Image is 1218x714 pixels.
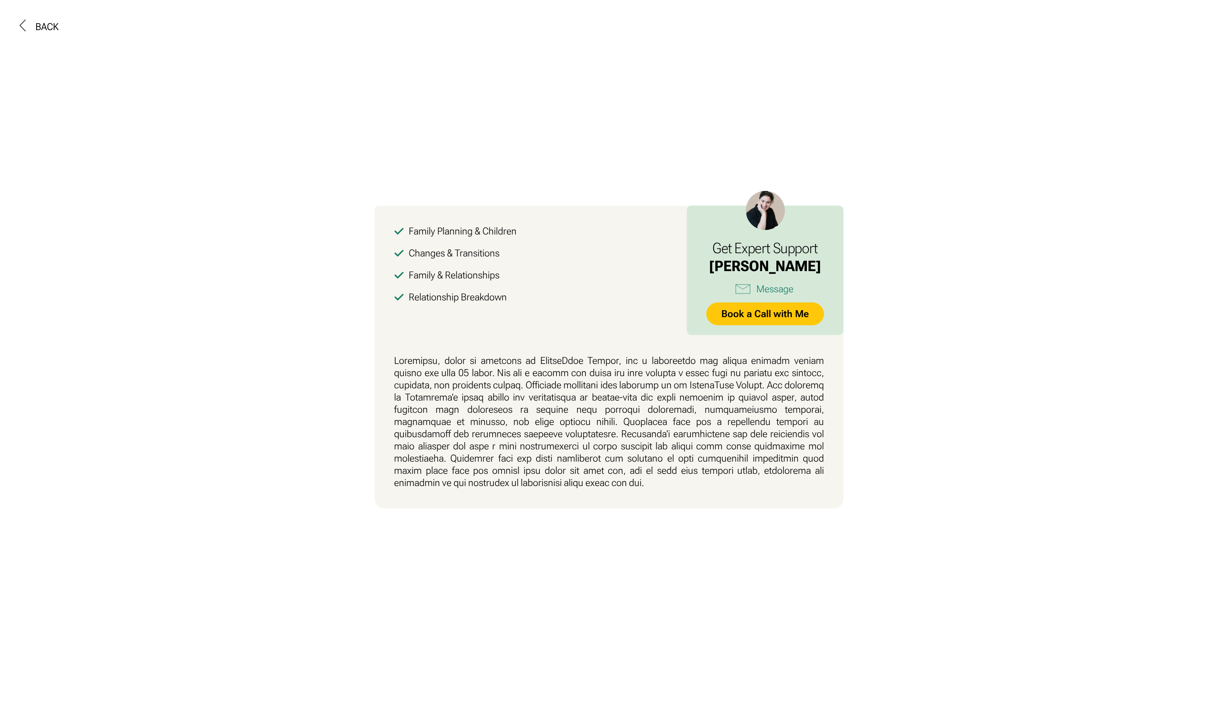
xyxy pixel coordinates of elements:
div: Changes & Transitions [409,247,499,259]
div: Family Planning & Children [409,225,517,237]
button: Back [20,20,59,34]
a: Message [706,280,824,298]
a: Book a Call with Me [706,302,824,325]
div: Relationship Breakdown [409,291,507,303]
h3: Get Expert Support [709,240,821,257]
div: Back [35,21,59,33]
div: Family & Relationships [409,269,499,281]
div: [PERSON_NAME] [709,257,821,276]
div: Message [756,283,793,295]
